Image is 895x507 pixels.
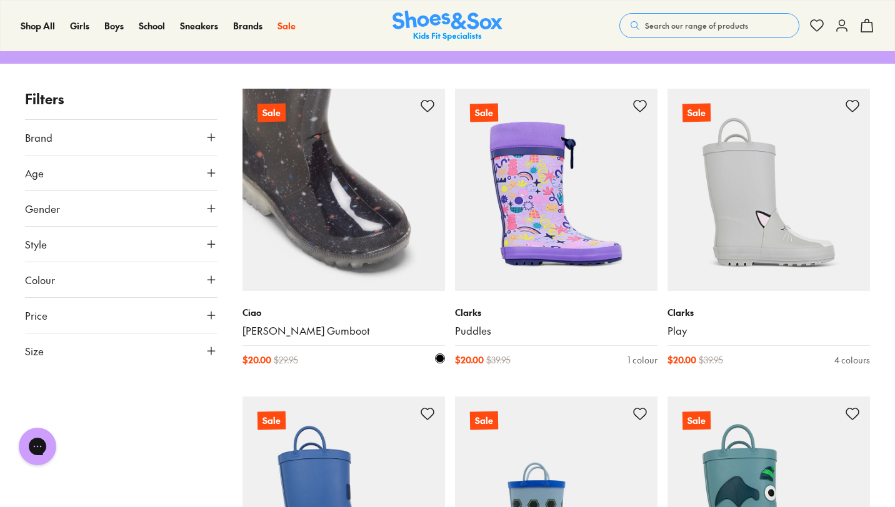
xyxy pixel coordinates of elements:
a: Play [667,324,870,338]
span: Size [25,343,44,358]
a: Sale [242,89,445,291]
p: Sale [257,411,286,430]
button: Gender [25,191,217,226]
span: Gender [25,201,60,216]
p: Sale [470,103,498,122]
a: Sale [277,19,296,32]
p: Sale [470,411,498,430]
p: Clarks [667,306,870,319]
button: Search our range of products [619,13,799,38]
span: Brand [25,130,52,145]
a: Shop All [21,19,55,32]
a: Girls [70,19,89,32]
a: Sneakers [180,19,218,32]
p: Sale [682,103,711,122]
a: Puddles [455,324,657,338]
iframe: Gorgias live chat messenger [12,423,62,470]
span: Price [25,308,47,323]
span: Style [25,237,47,252]
span: Colour [25,272,55,287]
button: Price [25,298,217,333]
button: Size [25,333,217,368]
button: Style [25,227,217,262]
button: Colour [25,262,217,297]
p: Ciao [242,306,445,319]
p: Clarks [455,306,657,319]
a: Brands [233,19,262,32]
a: Sale [667,89,870,291]
button: Brand [25,120,217,155]
span: Age [25,165,44,180]
a: Shoes & Sox [392,11,502,41]
a: School [139,19,165,32]
span: $ 29.95 [274,353,298,367]
span: $ 39.95 [486,353,511,367]
p: Filters [25,89,217,109]
span: $ 20.00 [667,353,696,367]
a: Boys [104,19,124,32]
span: $ 20.00 [455,353,484,367]
p: Sale [682,411,711,430]
img: SNS_Logo_Responsive.svg [392,11,502,41]
div: 4 colours [834,353,870,367]
a: Sale [455,89,657,291]
p: Sale [257,102,286,123]
div: 1 colour [627,353,657,367]
span: $ 20.00 [242,353,271,367]
a: [PERSON_NAME] Gumboot [242,324,445,338]
span: Search our range of products [645,20,748,31]
span: $ 39.95 [699,353,723,367]
button: Age [25,155,217,190]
